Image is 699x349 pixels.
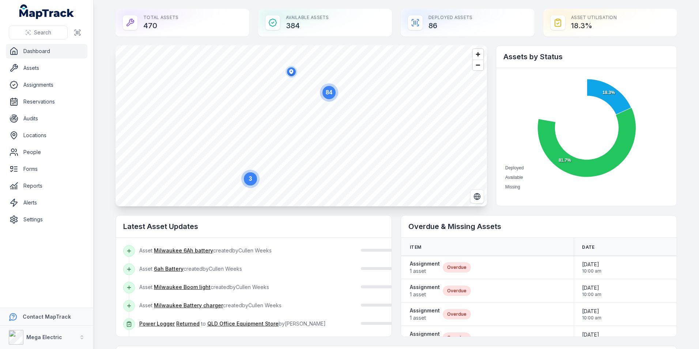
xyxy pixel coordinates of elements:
span: Available [505,175,523,180]
a: Assignment1 asset [410,284,440,298]
span: Item [410,244,421,250]
span: Missing [505,184,520,189]
span: Asset created by Cullen Weeks [139,266,242,272]
a: Assignments [6,78,87,92]
strong: Mega Electric [26,334,62,340]
span: to by [PERSON_NAME] [139,320,326,327]
a: Audits [6,111,87,126]
span: 10:00 am [582,292,601,297]
strong: Assignment [410,307,440,314]
button: Search [9,26,68,40]
button: Zoom out [473,60,483,70]
span: Date [582,244,594,250]
span: Asset created by Cullen Weeks [139,302,282,308]
span: Search [34,29,51,36]
text: 3 [249,176,252,182]
span: [DATE] [582,261,601,268]
h2: Latest Asset Updates [123,221,384,232]
a: Milwaukee 6Ah battery [154,247,213,254]
a: QLD Office Equipment Store [207,320,279,327]
strong: Assignment [410,330,440,338]
div: Overdue [443,286,471,296]
time: 30/01/2025, 10:00:00 am [582,308,601,321]
a: People [6,145,87,160]
span: [DATE] [582,308,601,315]
a: MapTrack [19,4,74,19]
span: 10:00 am [582,315,601,321]
a: Locations [6,128,87,143]
span: [DATE] [582,331,601,338]
span: 10:00 am [582,268,601,274]
strong: Assignment [410,284,440,291]
a: Reservations [6,94,87,109]
span: 1 asset [410,267,440,275]
a: Returned [176,320,200,327]
a: Dashboard [6,44,87,59]
a: Assets [6,61,87,75]
button: Switch to Satellite View [470,189,484,203]
div: Overdue [443,309,471,319]
a: Assignment1 asset [410,307,440,322]
a: Milwaukee Boom light [154,284,211,291]
canvas: Map [116,45,487,206]
time: 30/01/2025, 10:00:00 am [582,284,601,297]
a: Assignment1 asset [410,260,440,275]
div: Overdue [443,333,471,343]
text: 84 [326,89,332,95]
h2: Assets by Status [503,52,669,62]
span: Asset created by Cullen Weeks [139,284,269,290]
a: Milwaukee Battery charger [154,302,223,309]
h2: Overdue & Missing Assets [408,221,669,232]
span: 1 asset [410,291,440,298]
a: Reports [6,179,87,193]
a: Forms [6,162,87,176]
a: Assignment [410,330,440,345]
strong: Contact MapTrack [23,314,71,320]
time: 30/01/2025, 10:00:00 am [582,331,601,344]
a: 6ah Battery [154,265,184,273]
a: Settings [6,212,87,227]
button: Zoom in [473,49,483,60]
a: Power Logger [139,320,175,327]
span: [DATE] [582,284,601,292]
div: Overdue [443,262,471,273]
span: 1 asset [410,314,440,322]
span: Deployed [505,165,524,170]
a: Alerts [6,195,87,210]
strong: Assignment [410,260,440,267]
time: 30/04/2025, 10:00:00 am [582,261,601,274]
span: Asset created by Cullen Weeks [139,247,272,254]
